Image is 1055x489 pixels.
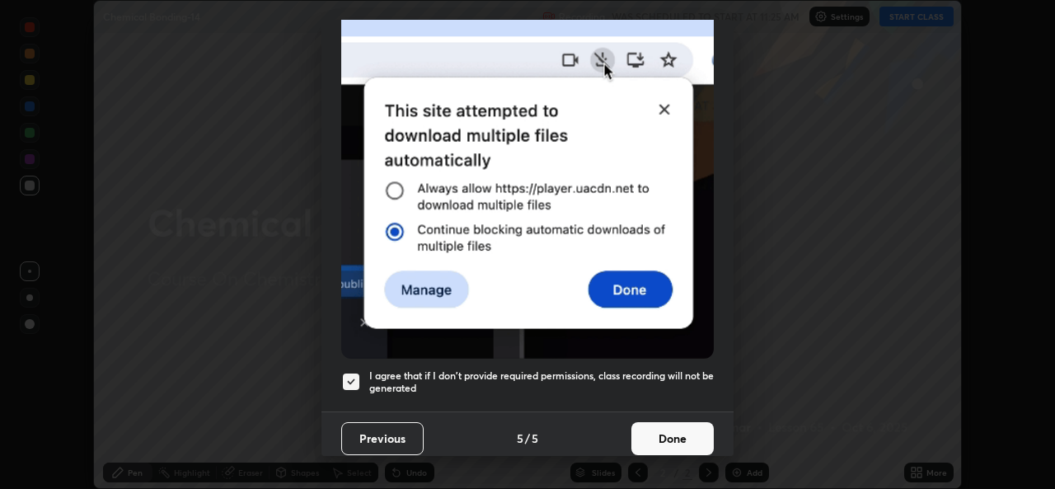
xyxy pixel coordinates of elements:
[341,422,424,455] button: Previous
[525,430,530,447] h4: /
[532,430,538,447] h4: 5
[517,430,523,447] h4: 5
[369,369,714,395] h5: I agree that if I don't provide required permissions, class recording will not be generated
[631,422,714,455] button: Done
